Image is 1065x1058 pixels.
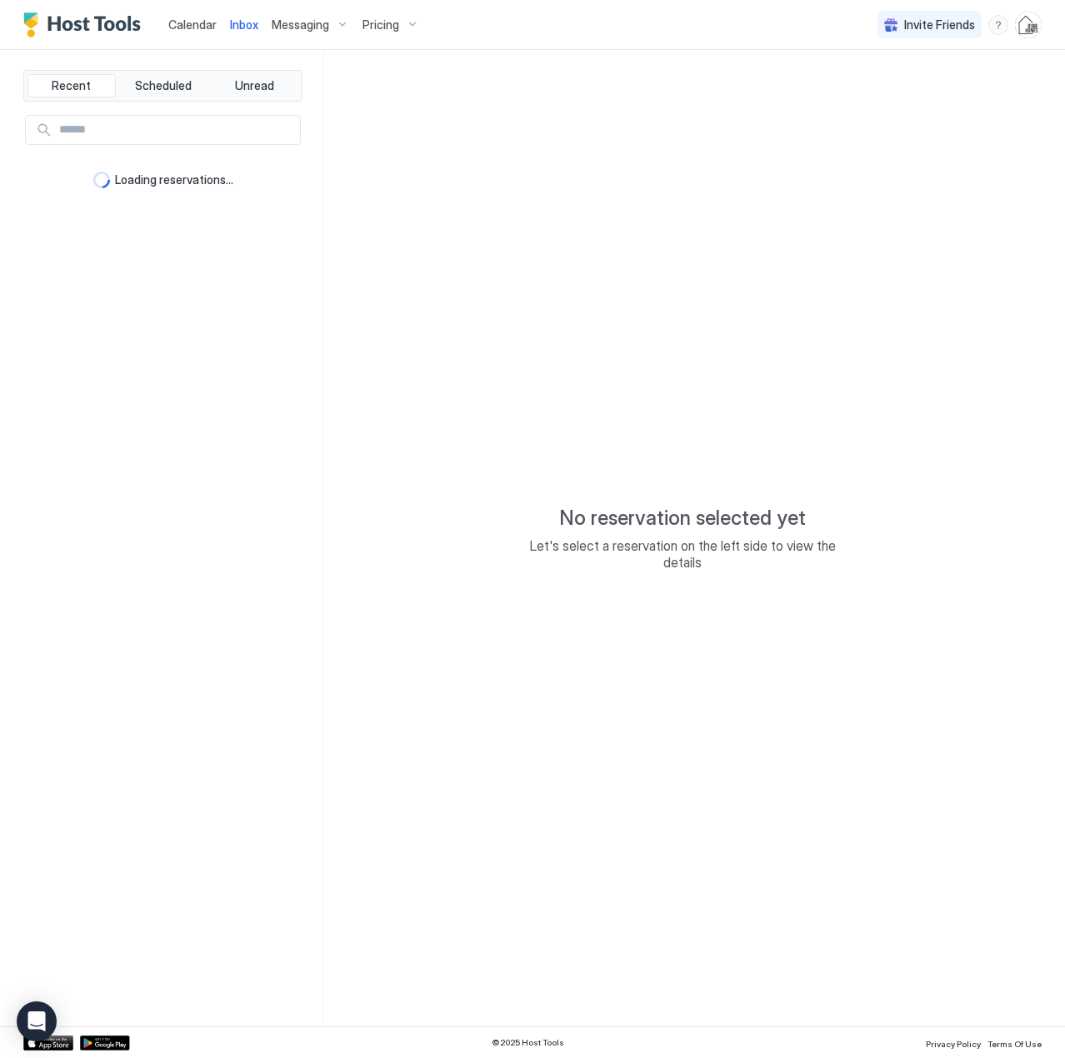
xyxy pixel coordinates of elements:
[272,17,329,32] span: Messaging
[362,17,399,32] span: Pricing
[119,74,207,97] button: Scheduled
[115,172,233,187] span: Loading reservations...
[135,78,192,93] span: Scheduled
[23,70,302,102] div: tab-group
[52,78,91,93] span: Recent
[168,16,217,33] a: Calendar
[230,17,258,32] span: Inbox
[23,1036,73,1051] a: App Store
[27,74,116,97] button: Recent
[904,17,975,32] span: Invite Friends
[987,1034,1042,1051] a: Terms Of Use
[230,16,258,33] a: Inbox
[988,15,1008,35] div: menu
[210,74,298,97] button: Unread
[926,1039,981,1049] span: Privacy Policy
[52,116,300,144] input: Input Field
[926,1034,981,1051] a: Privacy Policy
[235,78,274,93] span: Unread
[1015,12,1042,38] div: User profile
[80,1036,130,1051] a: Google Play Store
[93,172,110,188] div: loading
[516,537,849,571] span: Let's select a reservation on the left side to view the details
[17,1001,57,1041] div: Open Intercom Messenger
[168,17,217,32] span: Calendar
[492,1037,564,1048] span: © 2025 Host Tools
[987,1039,1042,1049] span: Terms Of Use
[559,506,806,531] span: No reservation selected yet
[23,12,148,37] a: Host Tools Logo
